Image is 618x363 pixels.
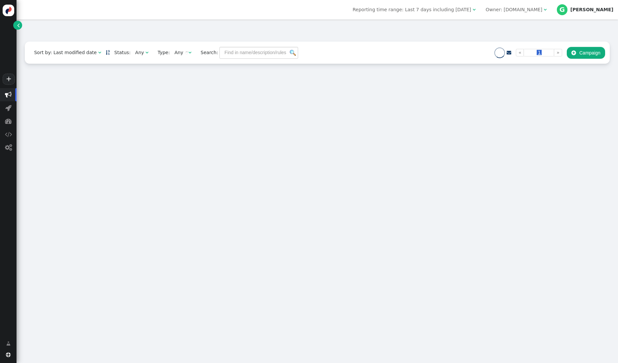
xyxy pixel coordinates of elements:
[353,7,471,12] span: Reporting time range: Last 7 days including [DATE]
[174,49,183,56] div: Any
[13,21,22,30] a: 
[5,105,12,111] span: 
[290,50,296,56] img: icon_search.png
[5,118,12,124] span: 
[153,49,170,56] span: Type:
[3,5,14,16] img: logo-icon.svg
[196,50,218,55] span: Search:
[2,338,15,349] a: 
[557,4,567,15] div: G
[554,49,562,56] a: »
[219,47,298,59] input: Find in name/description/rules
[544,7,547,12] span: 
[6,352,11,357] span: 
[485,6,542,13] div: Owner: [DOMAIN_NAME]
[98,50,101,55] span: 
[188,50,191,55] span: 
[185,51,188,55] img: loading.gif
[17,22,20,29] span: 
[516,49,524,56] a: «
[6,340,11,347] span: 
[5,131,12,138] span: 
[5,91,12,98] span: 
[567,47,605,59] button: Campaign
[106,50,110,55] a: 
[106,50,110,55] span: Sorted in descending order
[473,7,476,12] span: 
[5,144,12,151] span: 
[135,49,144,56] div: Any
[571,50,576,55] span: 
[145,50,148,55] span: 
[3,74,15,85] a: +
[537,50,542,55] span: 1
[570,7,613,13] div: [PERSON_NAME]
[110,49,131,56] span: Status:
[34,49,97,56] div: Sort by: Last modified date
[507,50,511,55] a: 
